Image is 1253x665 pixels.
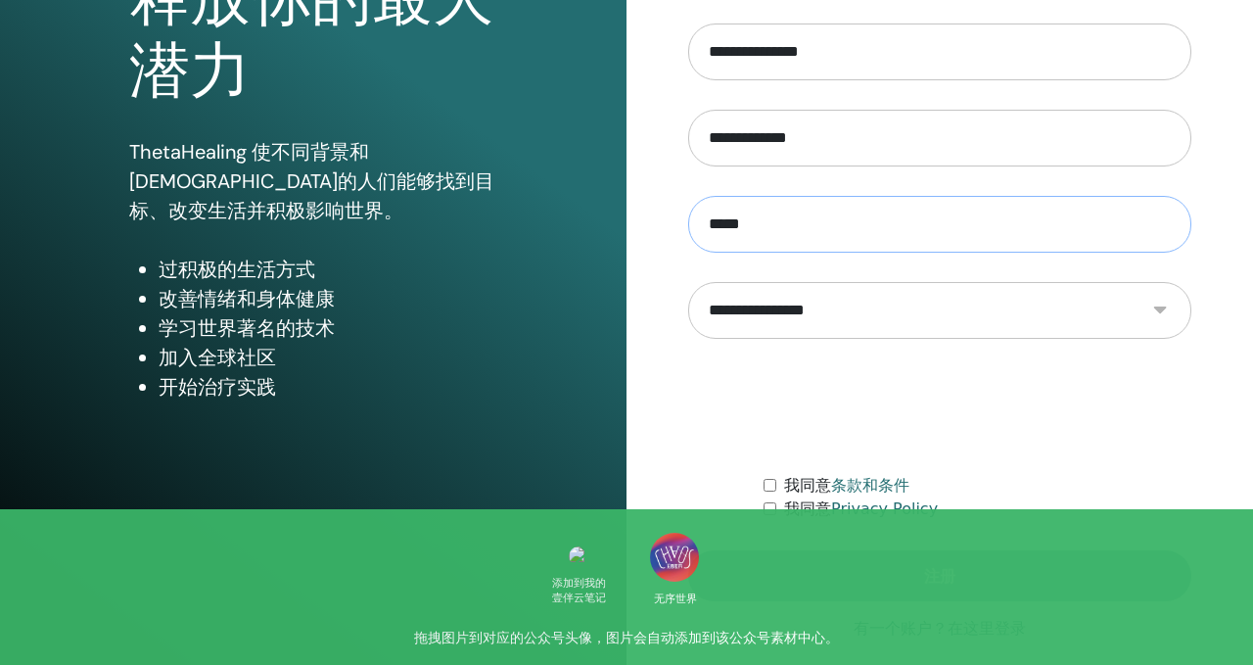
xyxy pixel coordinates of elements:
[791,368,1089,445] iframe: reCAPTCHA
[784,498,938,521] label: 我同意
[831,499,938,518] a: Privacy Policy
[159,284,498,313] li: 改善情绪和身体健康
[159,343,498,372] li: 加入全球社区
[159,313,498,343] li: 学习世界著名的技术
[159,255,498,284] li: 过积极的生活方式
[129,137,498,225] p: ThetaHealing 使不同背景和[DEMOGRAPHIC_DATA]的人们能够找到目标、改变生活并积极影响世界。
[784,474,909,498] label: 我同意
[831,476,909,495] a: 条款和条件
[159,372,498,402] li: 开始治疗实践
